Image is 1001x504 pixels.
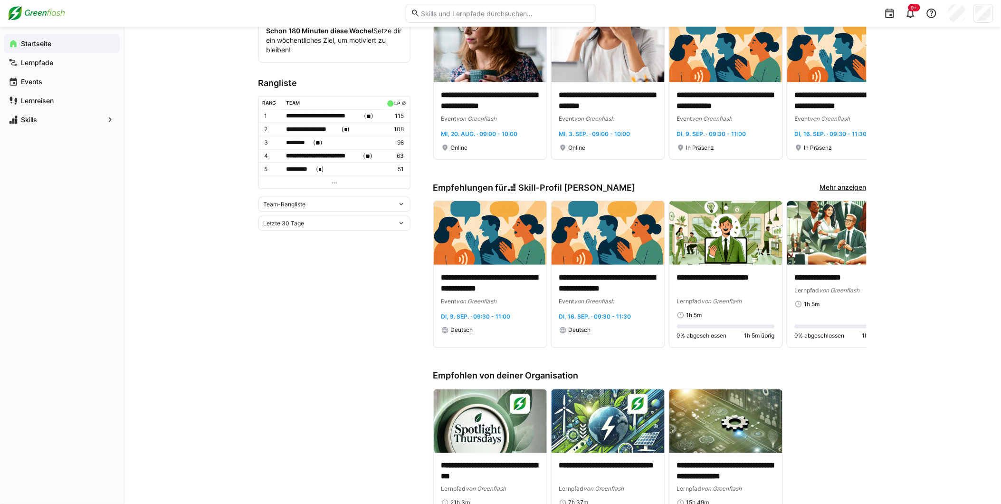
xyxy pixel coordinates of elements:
[267,27,374,35] strong: Schon 180 Minuten diese Woche!
[265,112,279,120] p: 1
[262,100,276,106] div: Rang
[385,165,404,173] p: 51
[686,311,702,319] span: 1h 5m
[569,327,591,334] span: Deutsch
[820,183,867,193] a: Mehr anzeigen
[810,115,850,122] span: von Greenflash
[433,371,867,381] h3: Empfohlen von deiner Organisation
[265,152,279,160] p: 4
[862,332,893,340] span: 1h 5m übrig
[795,332,845,340] span: 0% abgeschlossen
[677,130,746,137] span: Di, 9. Sep. · 09:30 - 11:00
[677,115,692,122] span: Event
[451,144,468,152] span: Online
[441,485,466,493] span: Lernpfad
[911,5,917,10] span: 9+
[795,115,810,122] span: Event
[434,201,547,265] img: image
[795,130,867,137] span: Di, 16. Sep. · 09:30 - 11:30
[669,19,782,83] img: image
[433,183,636,193] h3: Empfehlungen für
[820,287,860,294] span: von Greenflash
[385,139,404,146] p: 98
[584,485,624,493] span: von Greenflash
[451,327,473,334] span: Deutsch
[286,100,300,106] div: Team
[313,138,323,148] span: ( )
[265,165,279,173] p: 5
[364,111,374,121] span: ( )
[402,98,406,107] a: ø
[441,298,457,305] span: Event
[702,298,742,305] span: von Greenflash
[804,144,832,152] span: In Präsenz
[795,287,820,294] span: Lernpfad
[559,115,574,122] span: Event
[574,115,615,122] span: von Greenflash
[702,485,742,493] span: von Greenflash
[669,389,782,453] img: image
[385,112,404,120] p: 115
[804,300,820,308] span: 1h 5m
[434,389,547,453] img: image
[385,126,404,133] p: 108
[457,298,497,305] span: von Greenflash
[569,144,586,152] span: Online
[518,183,635,193] span: Skill-Profil [PERSON_NAME]
[677,485,702,493] span: Lernpfad
[420,9,590,18] input: Skills und Lernpfade durchsuchen…
[264,220,305,227] span: Letzte 30 Tage
[434,19,547,83] img: image
[669,201,782,265] img: image
[552,389,665,453] img: image
[677,298,702,305] span: Lernpfad
[692,115,733,122] span: von Greenflash
[559,298,574,305] span: Event
[686,144,715,152] span: In Präsenz
[265,126,279,133] p: 2
[552,19,665,83] img: image
[744,332,775,340] span: 1h 5m übrig
[559,130,630,137] span: Mi, 3. Sep. · 09:00 - 10:00
[267,26,402,55] p: Setze dir ein wöchentliches Ziel, um motiviert zu bleiben!
[316,165,324,174] span: ( )
[363,151,373,161] span: ( )
[787,19,900,83] img: image
[787,201,900,265] img: image
[677,332,727,340] span: 0% abgeschlossen
[342,125,350,135] span: ( )
[574,298,615,305] span: von Greenflash
[385,152,404,160] p: 63
[441,115,457,122] span: Event
[441,130,518,137] span: Mi, 20. Aug. · 09:00 - 10:00
[552,201,665,265] img: image
[258,78,410,88] h3: Rangliste
[466,485,506,493] span: von Greenflash
[394,100,400,106] div: LP
[559,313,631,320] span: Di, 16. Sep. · 09:30 - 11:30
[265,139,279,146] p: 3
[457,115,497,122] span: von Greenflash
[441,313,511,320] span: Di, 9. Sep. · 09:30 - 11:00
[559,485,584,493] span: Lernpfad
[264,201,306,208] span: Team-Rangliste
